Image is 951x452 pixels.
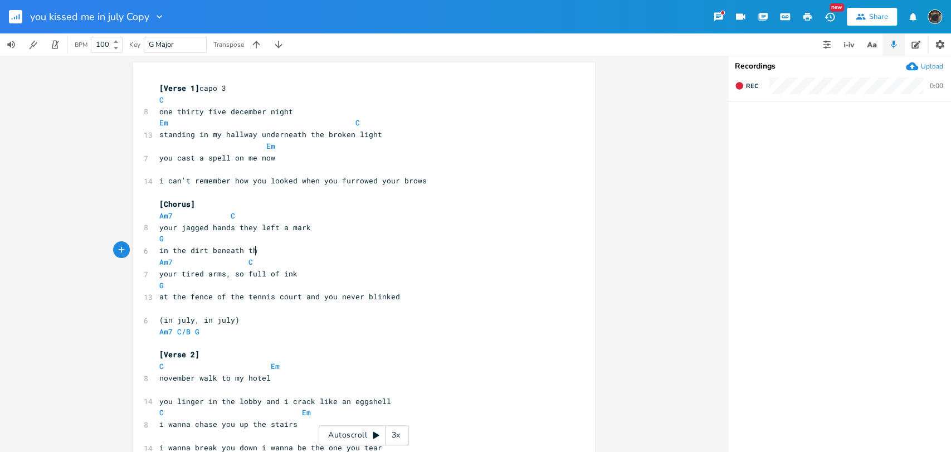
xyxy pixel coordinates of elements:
span: your tired arms, so full of ink [159,269,298,279]
span: C [159,361,164,371]
span: C [248,257,253,267]
span: G [159,234,164,244]
span: Em [302,407,311,417]
button: Rec [730,77,763,95]
span: your jagged hands they left a mark [159,222,311,232]
div: New [830,3,844,12]
div: Autoscroll [319,425,409,445]
span: C [159,95,164,105]
span: standing in my hallway underneath the broken light [159,129,382,139]
span: C [355,118,360,128]
span: Em [159,118,168,128]
div: Recordings [735,62,944,70]
span: november walk to my hotel [159,373,271,383]
span: Am7 [159,327,173,337]
span: [Chorus] [159,199,195,209]
span: C [159,407,164,417]
img: August Tyler Gallant [928,9,942,24]
div: BPM [75,42,87,48]
div: Upload [921,62,943,71]
span: G [159,280,164,290]
span: Em [266,141,275,151]
span: capo 3 [159,83,226,93]
button: Upload [906,60,943,72]
span: [Verse 1] [159,83,199,93]
span: C/B [177,327,191,337]
span: (in july, in july) [159,315,240,325]
span: you linger in the lobby and i crack like an eggshell [159,396,391,406]
span: at the fence of the tennis court and you never blinked [159,291,400,302]
span: Am7 [159,257,173,267]
button: New [818,7,841,27]
span: Em [271,361,280,371]
div: Transpose [213,41,244,48]
span: C [231,211,235,221]
span: Am7 [159,211,173,221]
span: i wanna chase you up the stairs [159,419,298,429]
span: one thirty five december night [159,106,293,116]
div: Share [869,12,888,22]
span: G [195,327,199,337]
div: 0:00 [930,82,943,89]
span: you kissed me in july Copy [30,12,149,22]
span: Rec [746,82,758,90]
span: you cast a spell on me now [159,153,275,163]
button: Share [847,8,897,26]
span: i can't remember how you looked when you furrowed your brows [159,176,427,186]
div: 3x [386,425,406,445]
div: Key [129,41,140,48]
span: G Major [149,40,174,50]
span: in the dirt beneath th [159,245,257,255]
span: [Verse 2] [159,349,199,359]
